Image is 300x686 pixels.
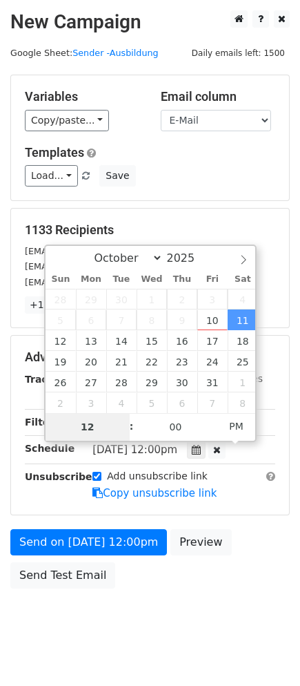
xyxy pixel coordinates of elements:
h5: Advanced [25,350,275,365]
span: Thu [167,275,197,284]
span: October 11, 2025 [228,309,258,330]
span: October 17, 2025 [197,330,228,351]
span: Daily emails left: 1500 [187,46,290,61]
span: October 28, 2025 [106,372,137,392]
h5: 1133 Recipients [25,222,275,238]
span: Sun [46,275,76,284]
span: October 25, 2025 [228,351,258,372]
span: October 24, 2025 [197,351,228,372]
span: Tue [106,275,137,284]
span: October 10, 2025 [197,309,228,330]
a: Send Test Email [10,562,115,589]
span: October 1, 2025 [137,289,167,309]
h2: New Campaign [10,10,290,34]
span: Mon [76,275,106,284]
span: October 29, 2025 [137,372,167,392]
input: Year [163,251,212,265]
small: [EMAIL_ADDRESS][DOMAIN_NAME] [25,246,179,256]
span: October 26, 2025 [46,372,76,392]
span: October 22, 2025 [137,351,167,372]
span: : [130,412,134,440]
a: +1130 more [25,296,95,314]
span: September 30, 2025 [106,289,137,309]
span: October 16, 2025 [167,330,197,351]
input: Minute [134,413,218,441]
span: October 6, 2025 [76,309,106,330]
span: November 1, 2025 [228,372,258,392]
span: Sat [228,275,258,284]
h5: Email column [161,89,276,104]
span: Click to toggle [217,412,255,440]
a: Daily emails left: 1500 [187,48,290,58]
small: Google Sheet: [10,48,159,58]
span: September 29, 2025 [76,289,106,309]
a: Send on [DATE] 12:00pm [10,529,167,555]
span: Wed [137,275,167,284]
span: [DATE] 12:00pm [92,444,177,456]
span: October 4, 2025 [228,289,258,309]
span: November 5, 2025 [137,392,167,413]
strong: Filters [25,417,60,428]
strong: Schedule [25,443,74,454]
span: October 21, 2025 [106,351,137,372]
div: Chat-Widget [231,620,300,686]
span: October 14, 2025 [106,330,137,351]
span: October 3, 2025 [197,289,228,309]
span: November 7, 2025 [197,392,228,413]
span: November 8, 2025 [228,392,258,413]
span: October 19, 2025 [46,351,76,372]
span: November 4, 2025 [106,392,137,413]
span: Fri [197,275,228,284]
span: October 20, 2025 [76,351,106,372]
a: Load... [25,165,78,187]
span: October 2, 2025 [167,289,197,309]
span: October 27, 2025 [76,372,106,392]
span: November 6, 2025 [167,392,197,413]
a: Preview [170,529,231,555]
strong: Tracking [25,374,71,385]
strong: Unsubscribe [25,471,92,482]
span: October 23, 2025 [167,351,197,372]
a: Copy unsubscribe link [92,487,217,499]
small: [EMAIL_ADDRESS][DOMAIN_NAME] [25,277,179,287]
small: [EMAIL_ADDRESS][PERSON_NAME][DOMAIN_NAME] [25,261,252,271]
span: October 8, 2025 [137,309,167,330]
span: October 9, 2025 [167,309,197,330]
span: October 13, 2025 [76,330,106,351]
span: October 31, 2025 [197,372,228,392]
label: Add unsubscribe link [107,469,208,484]
input: Hour [46,413,130,441]
span: October 7, 2025 [106,309,137,330]
iframe: Chat Widget [231,620,300,686]
button: Save [99,165,135,187]
span: November 3, 2025 [76,392,106,413]
h5: Variables [25,89,140,104]
a: Sender -Ausbildung [72,48,159,58]
a: Copy/paste... [25,110,109,131]
span: October 30, 2025 [167,372,197,392]
a: Templates [25,145,84,160]
span: October 12, 2025 [46,330,76,351]
span: October 15, 2025 [137,330,167,351]
span: October 18, 2025 [228,330,258,351]
span: September 28, 2025 [46,289,76,309]
span: November 2, 2025 [46,392,76,413]
span: October 5, 2025 [46,309,76,330]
